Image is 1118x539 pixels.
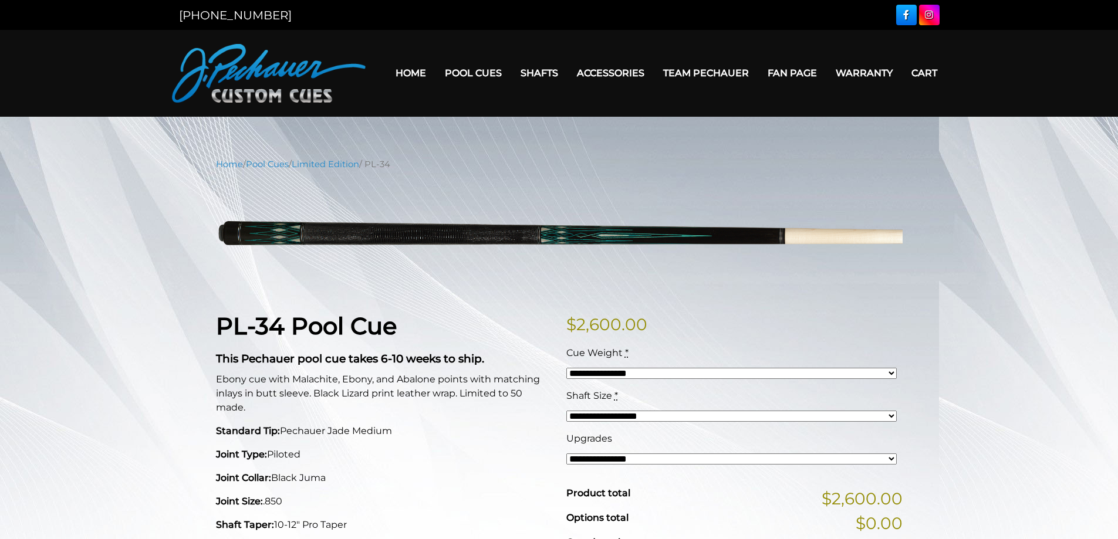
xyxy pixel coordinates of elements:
strong: Joint Collar: [216,472,271,483]
p: Black Juma [216,471,552,485]
span: Product total [566,487,630,499]
p: Piloted [216,448,552,462]
a: Fan Page [758,58,826,88]
span: Cue Weight [566,347,623,358]
a: Accessories [568,58,654,88]
strong: Shaft Taper: [216,519,274,530]
p: 10-12" Pro Taper [216,518,552,532]
strong: Standard Tip: [216,425,280,436]
strong: Joint Size: [216,496,263,507]
a: Team Pechauer [654,58,758,88]
span: $2,600.00 [822,486,903,511]
span: Shaft Size [566,390,612,401]
a: Pool Cues [435,58,511,88]
span: Options total [566,512,629,523]
p: .850 [216,494,552,509]
a: Shafts [511,58,568,88]
abbr: required [625,347,629,358]
a: Home [386,58,435,88]
a: [PHONE_NUMBER] [179,8,292,22]
img: Pechauer Custom Cues [172,44,366,103]
span: Upgrades [566,433,612,444]
img: pl-34.png [216,179,903,294]
strong: Joint Type: [216,449,267,460]
nav: Breadcrumb [216,158,903,171]
span: $0.00 [856,511,903,535]
abbr: required [614,390,618,401]
a: Cart [902,58,947,88]
a: Home [216,159,243,170]
p: Pechauer Jade Medium [216,424,552,438]
span: $ [566,314,576,334]
a: Pool Cues [246,159,289,170]
strong: PL-34 Pool Cue [216,311,397,340]
strong: This Pechauer pool cue takes 6-10 weeks to ship. [216,352,484,365]
bdi: 2,600.00 [566,314,647,334]
a: Limited Edition [292,159,359,170]
p: Ebony cue with Malachite, Ebony, and Abalone points with matching inlays in butt sleeve. Black Li... [216,372,552,415]
a: Warranty [826,58,902,88]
